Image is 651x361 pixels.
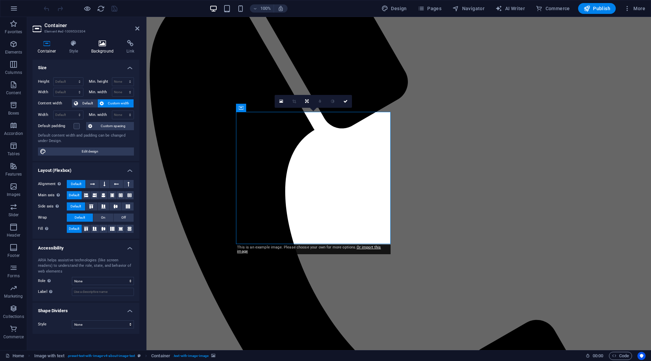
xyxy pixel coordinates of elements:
[38,322,47,326] span: Style
[7,253,20,258] p: Footer
[278,5,284,12] i: On resize automatically adjust zoom level to fit chosen device.
[97,4,105,13] button: reload
[418,5,441,12] span: Pages
[5,49,22,55] p: Elements
[44,22,139,28] h2: Container
[72,288,134,296] input: Use a descriptive name
[38,277,53,285] span: Role
[89,80,112,83] label: Min. height
[237,245,381,254] a: Or import this image
[260,4,271,13] h6: 100%
[121,214,126,222] span: Off
[114,214,134,222] button: Off
[7,192,21,197] p: Images
[38,147,134,156] button: Edit design
[326,95,339,108] a: Greyscale
[7,233,20,238] p: Header
[339,95,352,108] a: Confirm ( Ctrl ⏎ )
[71,180,81,188] span: Default
[8,111,19,116] p: Boxes
[586,352,604,360] h6: Session time
[38,180,67,188] label: Alignment
[38,113,53,117] label: Width
[415,3,444,14] button: Pages
[86,40,122,54] h4: Background
[4,294,23,299] p: Marketing
[38,122,74,130] label: Default padding
[533,3,573,14] button: Commerce
[236,245,391,254] div: This is an example image. Please choose your own for more options.
[33,162,139,175] h4: Layout (Flexbox)
[593,352,603,360] span: 00 00
[3,334,24,340] p: Commerce
[67,191,82,199] button: Default
[151,352,170,360] span: Click to select. Double-click to edit
[493,3,528,14] button: AI Writer
[5,172,22,177] p: Features
[33,40,64,54] h4: Container
[173,352,209,360] span: . text-with-image-image
[5,352,24,360] a: Click to cancel selection. Double-click to open Pages
[86,122,134,130] button: Custom spacing
[38,99,72,107] label: Content width
[536,5,570,12] span: Commerce
[452,5,485,12] span: Navigator
[71,202,81,210] span: Default
[75,214,85,222] span: Default
[67,225,82,233] button: Default
[275,95,288,108] a: Select files from the file manager, stock photos, or upload file(s)
[94,122,132,130] span: Custom spacing
[72,99,97,107] button: Default
[4,131,23,136] p: Accordion
[33,303,139,315] h4: Shape Dividers
[288,95,300,108] a: Crop mode
[637,352,646,360] button: Usercentrics
[67,352,135,360] span: . preset-text-with-image-v4-about-image-text
[38,80,53,83] label: Height
[34,352,64,360] span: Click to select. Double-click to edit
[121,40,139,54] h4: Link
[381,5,407,12] span: Design
[38,191,67,199] label: Main axis
[67,180,85,188] button: Default
[313,95,326,108] a: Blur
[612,352,629,360] span: Code
[89,90,112,94] label: Min. width
[97,5,105,13] i: Reload page
[495,5,525,12] span: AI Writer
[67,202,85,210] button: Default
[67,214,93,222] button: Default
[106,99,132,107] span: Custom width
[64,40,86,54] h4: Style
[89,113,112,117] label: Min. width
[34,352,216,360] nav: breadcrumb
[38,202,67,210] label: Side axis
[7,151,20,157] p: Tables
[6,90,21,96] p: Content
[44,28,126,35] h3: Element #ed-1009530304
[48,147,132,156] span: Edit design
[7,273,20,279] p: Forms
[584,5,610,12] span: Publish
[38,90,53,94] label: Width
[300,95,313,108] a: Change orientation
[38,225,67,233] label: Fill
[3,314,24,319] p: Collections
[38,288,72,296] label: Label
[69,225,79,233] span: Default
[33,240,139,252] h4: Accessibility
[211,354,215,358] i: This element contains a background
[609,352,632,360] button: Code
[8,212,19,218] p: Slider
[38,133,134,144] div: Default content width and padding can be changed under Design.
[138,354,141,358] i: This element is a customizable preset
[33,60,139,72] h4: Size
[621,3,648,14] button: More
[101,214,105,222] span: On
[38,258,134,275] div: ARIA helps assistive technologies (like screen readers) to understand the role, state, and behavi...
[597,353,598,358] span: :
[379,3,410,14] button: Design
[69,191,79,199] span: Default
[5,29,22,35] p: Favorites
[624,5,645,12] span: More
